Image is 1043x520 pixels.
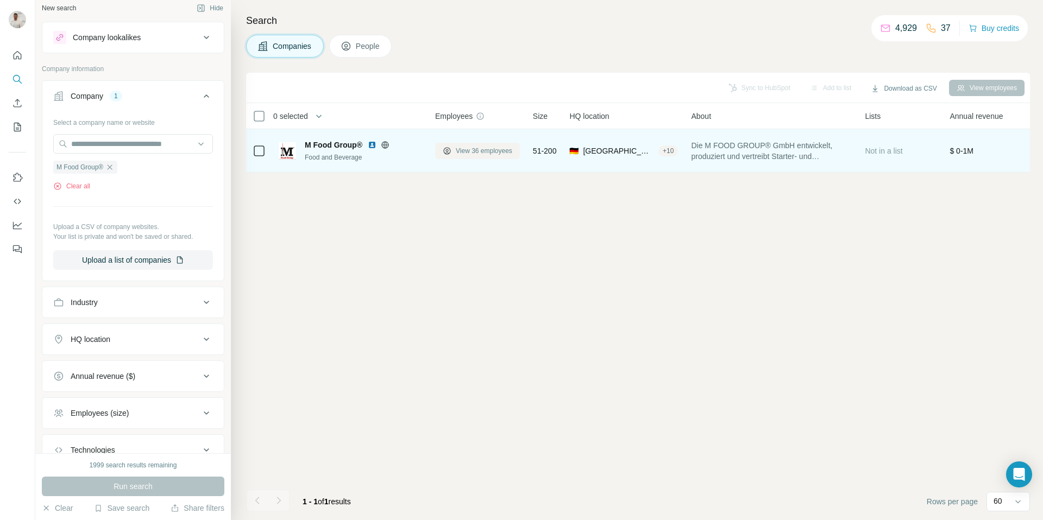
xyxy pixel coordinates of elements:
div: Select a company name or website [53,113,213,128]
span: M Food Group® [56,162,103,172]
span: Annual revenue [950,111,1003,122]
span: 1 [324,497,329,506]
button: Employees (size) [42,400,224,426]
p: 60 [994,496,1002,506]
div: Company lookalikes [73,32,141,43]
button: Dashboard [9,215,26,235]
p: Upload a CSV of company websites. [53,222,213,232]
button: My lists [9,117,26,137]
button: Enrich CSV [9,93,26,113]
button: HQ location [42,326,224,352]
div: Annual revenue ($) [71,371,135,382]
span: M Food Group® [305,139,362,150]
button: Use Surfe API [9,192,26,211]
span: 1 - 1 [303,497,318,506]
span: 0 selected [273,111,308,122]
span: Rows per page [927,496,978,507]
span: Companies [273,41,312,52]
button: Feedback [9,239,26,259]
span: Employees [435,111,473,122]
p: 37 [941,22,951,35]
div: Technologies [71,445,115,455]
span: Size [533,111,548,122]
div: Food and Beverage [305,153,422,162]
span: People [356,41,381,52]
span: $ 0-1M [950,147,973,155]
p: Your list is private and won't be saved or shared. [53,232,213,242]
p: 4,929 [895,22,917,35]
h4: Search [246,13,1030,28]
button: Save search [94,503,149,513]
div: HQ location [71,334,110,345]
button: Search [9,69,26,89]
img: Logo of M Food Group® [279,142,296,160]
span: results [303,497,351,506]
button: Quick start [9,46,26,65]
span: Die M FOOD GROUP® GmbH entwickelt, produziert und vertreibt Starter- und Schutzkulturen, funktion... [691,140,852,162]
button: Share filters [171,503,224,513]
button: Annual revenue ($) [42,363,224,389]
span: of [318,497,324,506]
div: 1999 search results remaining [90,460,177,470]
span: 51-200 [533,145,557,156]
div: Company [71,91,103,102]
img: Avatar [9,11,26,28]
span: HQ location [569,111,609,122]
button: Download as CSV [863,80,944,97]
div: Open Intercom Messenger [1006,461,1032,487]
button: Industry [42,289,224,315]
button: Company lookalikes [42,24,224,50]
button: Upload a list of companies [53,250,213,270]
span: Not in a list [865,147,902,155]
span: 🇩🇪 [569,145,579,156]
button: Use Surfe on LinkedIn [9,168,26,187]
span: View 36 employees [456,146,512,156]
p: Company information [42,64,224,74]
button: View 36 employees [435,143,520,159]
button: Buy credits [969,21,1019,36]
button: Clear [42,503,73,513]
span: About [691,111,711,122]
button: Company1 [42,83,224,113]
button: Technologies [42,437,224,463]
span: Lists [865,111,881,122]
div: New search [42,3,76,13]
div: Industry [71,297,98,308]
img: LinkedIn logo [368,141,376,149]
button: Clear all [53,181,90,191]
div: + 10 [658,146,678,156]
div: 1 [110,91,122,101]
span: [GEOGRAPHIC_DATA], [GEOGRAPHIC_DATA] [583,145,654,156]
div: Employees (size) [71,408,129,418]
